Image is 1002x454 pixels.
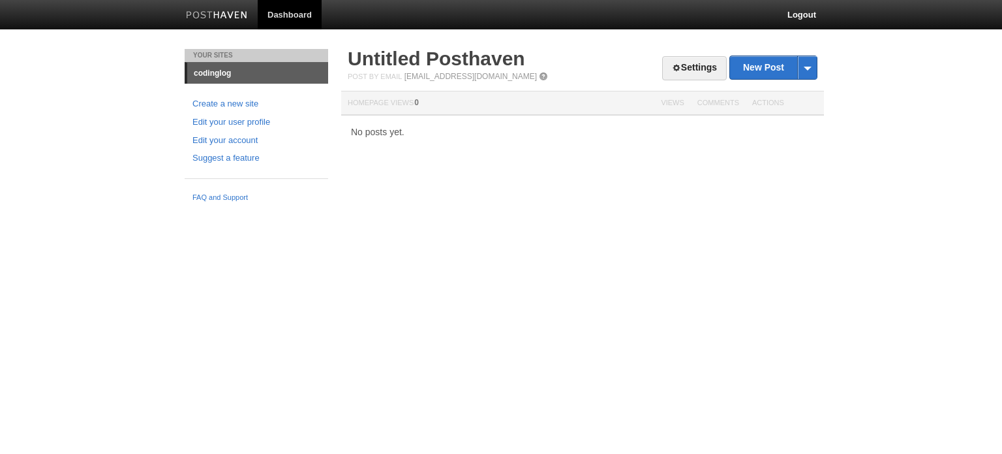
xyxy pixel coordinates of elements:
[404,72,537,81] a: [EMAIL_ADDRESS][DOMAIN_NAME]
[662,56,727,80] a: Settings
[186,11,248,21] img: Posthaven-bar
[192,97,320,111] a: Create a new site
[192,116,320,129] a: Edit your user profile
[192,134,320,148] a: Edit your account
[192,192,320,204] a: FAQ and Support
[414,98,419,107] span: 0
[691,91,746,116] th: Comments
[185,49,328,62] li: Your Sites
[654,91,690,116] th: Views
[187,63,328,84] a: codinglog
[341,127,824,137] div: No posts yet.
[348,73,402,80] span: Post by Email
[348,48,525,69] a: Untitled Posthaven
[192,152,320,165] a: Suggest a feature
[341,91,654,116] th: Homepage Views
